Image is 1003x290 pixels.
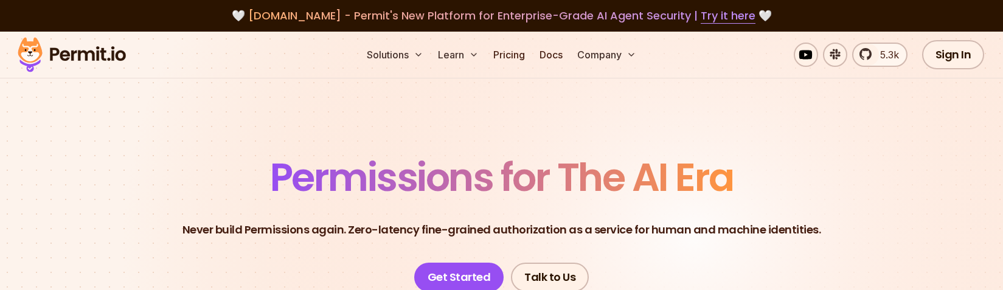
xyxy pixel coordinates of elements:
span: [DOMAIN_NAME] - Permit's New Platform for Enterprise-Grade AI Agent Security | [248,8,755,23]
a: Pricing [488,43,530,67]
span: 5.3k [873,47,899,62]
p: Never build Permissions again. Zero-latency fine-grained authorization as a service for human and... [182,221,821,238]
button: Solutions [362,43,428,67]
button: Company [572,43,641,67]
a: Try it here [701,8,755,24]
img: Permit logo [12,34,131,75]
a: 5.3k [852,43,908,67]
span: Permissions for The AI Era [270,150,734,204]
a: Docs [535,43,567,67]
div: 🤍 🤍 [29,7,974,24]
a: Sign In [922,40,985,69]
button: Learn [433,43,484,67]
